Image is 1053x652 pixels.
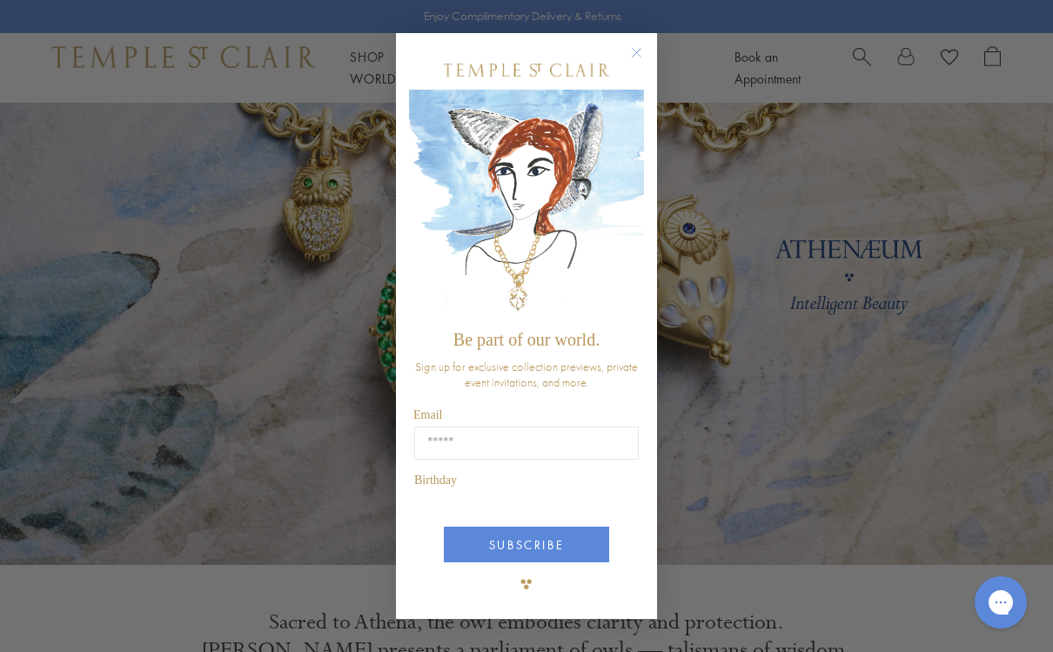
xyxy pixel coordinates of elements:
span: Email [413,408,442,421]
img: Temple St. Clair [444,64,609,77]
img: c4a9eb12-d91a-4d4a-8ee0-386386f4f338.jpeg [409,90,644,322]
span: Sign up for exclusive collection previews, private event invitations, and more. [415,359,638,390]
span: Birthday [414,474,457,487]
iframe: Gorgias live chat messenger [966,570,1036,635]
button: Close dialog [634,50,656,72]
input: Email [414,427,639,460]
button: SUBSCRIBE [444,527,609,562]
img: TSC [509,567,544,602]
span: Be part of our world. [453,330,600,349]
